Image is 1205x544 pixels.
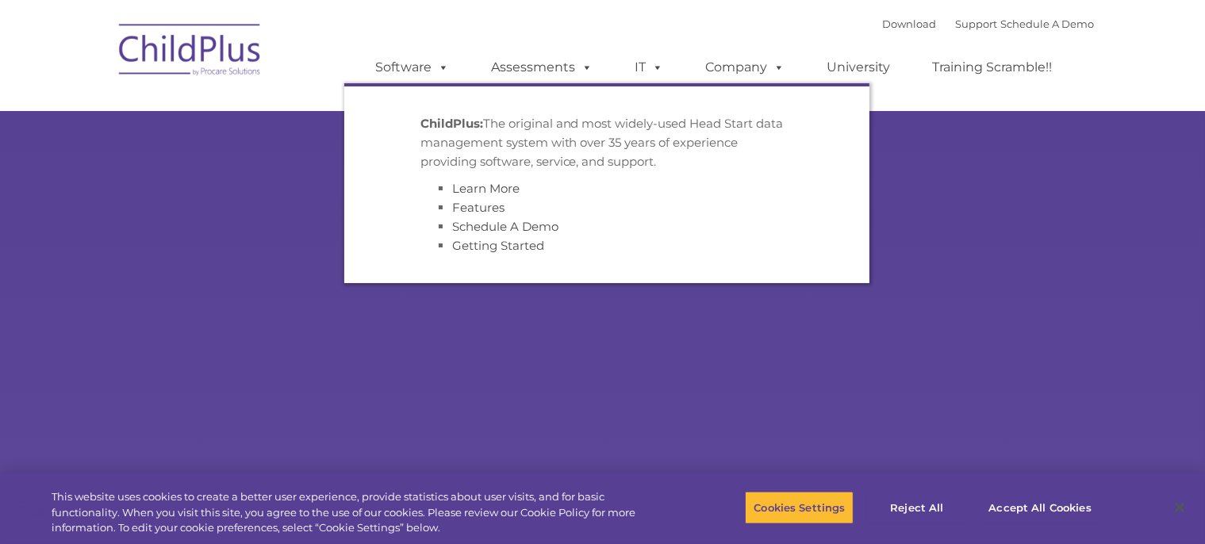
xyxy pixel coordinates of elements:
[221,105,269,117] span: Last name
[883,17,1095,30] font: |
[452,200,505,215] a: Features
[1162,490,1197,525] button: Close
[420,116,483,131] strong: ChildPlus:
[476,52,609,83] a: Assessments
[620,52,680,83] a: IT
[221,170,288,182] span: Phone number
[956,17,998,30] a: Support
[690,52,801,83] a: Company
[452,181,520,196] a: Learn More
[420,114,793,171] p: The original and most widely-used Head Start data management system with over 35 years of experie...
[1001,17,1095,30] a: Schedule A Demo
[452,238,544,253] a: Getting Started
[812,52,907,83] a: University
[980,491,1099,524] button: Accept All Cookies
[111,13,270,92] img: ChildPlus by Procare Solutions
[745,491,854,524] button: Cookies Settings
[52,489,662,536] div: This website uses cookies to create a better user experience, provide statistics about user visit...
[883,17,937,30] a: Download
[867,491,966,524] button: Reject All
[360,52,466,83] a: Software
[917,52,1069,83] a: Training Scramble!!
[452,219,558,234] a: Schedule A Demo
